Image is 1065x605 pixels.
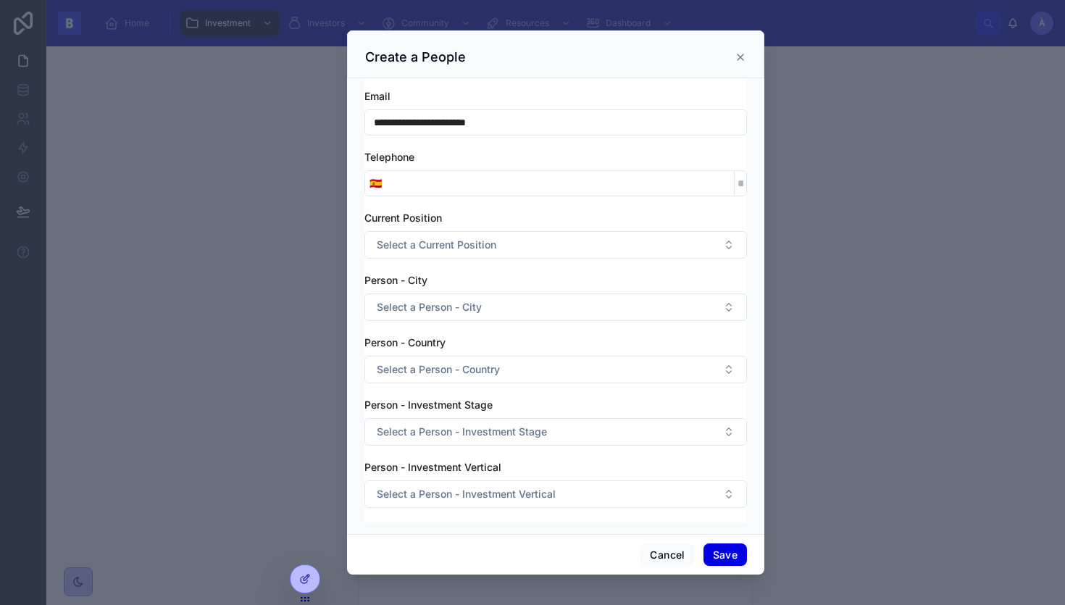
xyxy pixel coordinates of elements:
span: Person - Country [364,336,446,349]
span: Person - Investment Stage [364,399,493,411]
button: Select Button [364,231,747,259]
span: Select a Person - Country [377,362,500,377]
span: Current Position [364,212,442,224]
span: Select a Current Position [377,238,496,252]
span: Select a Person - Investment Stage [377,425,547,439]
button: Cancel [640,543,694,567]
h3: Create a People [365,49,466,66]
button: Select Button [364,356,747,383]
span: Person - Investment Vertical [364,461,501,473]
button: Select Button [364,480,747,508]
button: Select Button [365,170,386,196]
button: Select Button [364,293,747,321]
span: Select a Person - Investment Vertical [377,487,556,501]
span: Person - City [364,274,427,286]
span: Email [364,90,390,102]
button: Select Button [364,418,747,446]
span: Select a Person - City [377,300,482,314]
button: Save [703,543,747,567]
span: Telephone [364,151,414,163]
span: 🇪🇸 [369,176,382,191]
